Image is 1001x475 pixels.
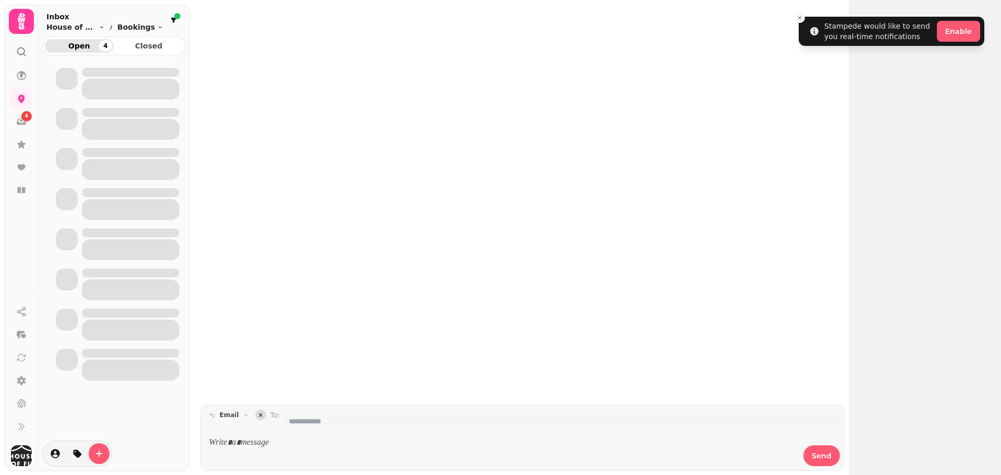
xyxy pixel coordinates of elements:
[803,445,840,466] button: Send
[123,42,175,50] span: Closed
[812,452,832,459] span: Send
[11,111,32,132] a: 4
[205,409,253,421] button: email
[115,39,184,53] button: Closed
[53,42,105,50] span: Open
[99,40,112,52] div: 4
[270,410,280,431] label: To:
[46,22,163,32] nav: breadcrumb
[255,410,266,420] button: collapse
[824,21,933,42] div: Stampede would like to send you real-time notifications
[46,22,96,32] span: House of Fu Manchester
[25,113,28,120] span: 4
[11,445,32,466] img: User avatar
[67,443,88,464] button: tag-thread
[117,22,163,32] button: Bookings
[45,39,114,53] button: Open4
[89,443,109,464] button: create-convo
[937,21,980,42] button: Enable
[9,445,34,466] button: User avatar
[167,14,180,27] button: filter
[46,22,105,32] button: House of Fu Manchester
[46,11,163,22] h2: Inbox
[795,13,805,23] button: Close toast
